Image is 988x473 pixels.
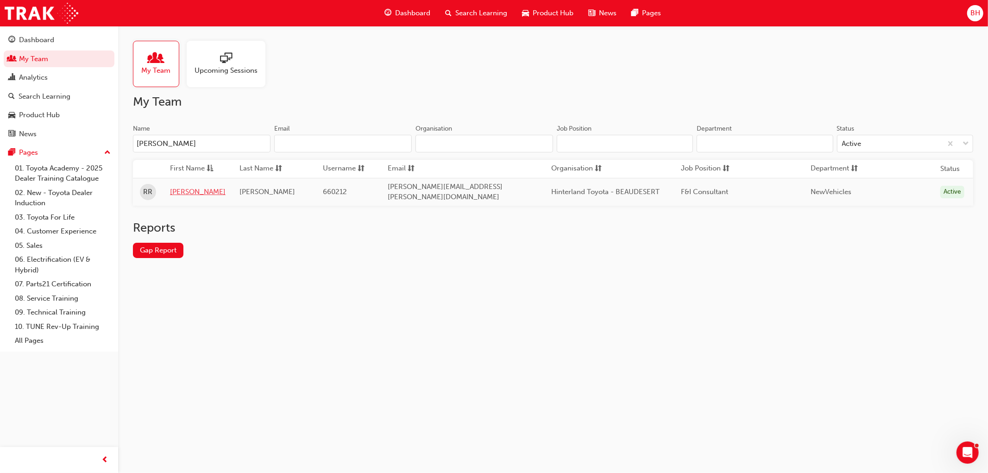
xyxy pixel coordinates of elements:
a: guage-iconDashboard [377,4,438,23]
a: All Pages [11,334,114,348]
span: [PERSON_NAME][EMAIL_ADDRESS][PERSON_NAME][DOMAIN_NAME] [388,183,503,202]
span: up-icon [104,147,111,159]
div: Product Hub [19,110,60,120]
span: guage-icon [384,7,391,19]
button: Organisationsorting-icon [551,163,602,175]
div: Job Position [557,124,592,133]
a: Gap Report [133,243,183,258]
span: pages-icon [631,7,638,19]
input: Department [697,135,833,152]
span: Upcoming Sessions [195,65,258,76]
a: 05. Sales [11,239,114,253]
span: Job Position [681,163,721,175]
span: sorting-icon [275,163,282,175]
span: sessionType_ONLINE_URL-icon [220,52,232,65]
div: Pages [19,147,38,158]
span: sorting-icon [723,163,730,175]
span: 660212 [323,188,347,196]
input: Job Position [557,135,693,152]
span: Search Learning [455,8,507,19]
span: F&I Consultant [681,188,728,196]
a: 06. Electrification (EV & Hybrid) [11,252,114,277]
a: 03. Toyota For Life [11,210,114,225]
button: Last Namesorting-icon [239,163,290,175]
a: search-iconSearch Learning [438,4,515,23]
a: My Team [4,50,114,68]
a: 08. Service Training [11,291,114,306]
a: news-iconNews [581,4,624,23]
span: Product Hub [533,8,573,19]
span: chart-icon [8,74,15,82]
input: Organisation [415,135,553,152]
iframe: Intercom live chat [957,441,979,464]
span: pages-icon [8,149,15,157]
a: Upcoming Sessions [187,41,273,87]
a: pages-iconPages [624,4,668,23]
button: First Nameasc-icon [170,163,221,175]
div: Organisation [415,124,452,133]
span: asc-icon [207,163,214,175]
div: News [19,129,37,139]
h2: Reports [133,221,973,235]
span: Username [323,163,356,175]
div: Name [133,124,150,133]
span: Hinterland Toyota - BEAUDESERT [551,188,660,196]
span: search-icon [445,7,452,19]
a: 10. TUNE Rev-Up Training [11,320,114,334]
a: 01. Toyota Academy - 2025 Dealer Training Catalogue [11,161,114,186]
span: Dashboard [395,8,430,19]
span: people-icon [8,55,15,63]
span: guage-icon [8,36,15,44]
span: BH [970,8,980,19]
a: News [4,126,114,143]
span: sorting-icon [408,163,415,175]
span: Last Name [239,163,273,175]
span: news-icon [588,7,595,19]
button: Departmentsorting-icon [811,163,862,175]
button: Job Positionsorting-icon [681,163,732,175]
a: My Team [133,41,187,87]
a: Analytics [4,69,114,86]
button: Usernamesorting-icon [323,163,374,175]
span: people-icon [150,52,162,65]
button: BH [967,5,983,21]
a: Product Hub [4,107,114,124]
span: search-icon [8,93,15,101]
span: Pages [642,8,661,19]
span: sorting-icon [595,163,602,175]
div: Email [274,124,290,133]
div: Status [837,124,855,133]
a: 02. New - Toyota Dealer Induction [11,186,114,210]
span: news-icon [8,130,15,139]
span: Department [811,163,849,175]
input: Name [133,135,271,152]
a: 04. Customer Experience [11,224,114,239]
button: DashboardMy TeamAnalyticsSearch LearningProduct HubNews [4,30,114,144]
a: [PERSON_NAME] [170,187,226,197]
button: Pages [4,144,114,161]
a: Trak [5,3,78,24]
span: News [599,8,617,19]
span: prev-icon [102,454,109,466]
span: sorting-icon [851,163,858,175]
h2: My Team [133,95,973,109]
span: NewVehicles [811,188,851,196]
div: Active [940,186,964,198]
a: 09. Technical Training [11,305,114,320]
span: car-icon [522,7,529,19]
div: Analytics [19,72,48,83]
a: 07. Parts21 Certification [11,277,114,291]
span: Email [388,163,406,175]
div: Active [842,139,862,149]
div: Department [697,124,732,133]
div: Search Learning [19,91,70,102]
span: RR [144,187,153,197]
th: Status [940,164,960,174]
a: car-iconProduct Hub [515,4,581,23]
a: Search Learning [4,88,114,105]
span: First Name [170,163,205,175]
div: Dashboard [19,35,54,45]
a: Dashboard [4,32,114,49]
span: sorting-icon [358,163,365,175]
